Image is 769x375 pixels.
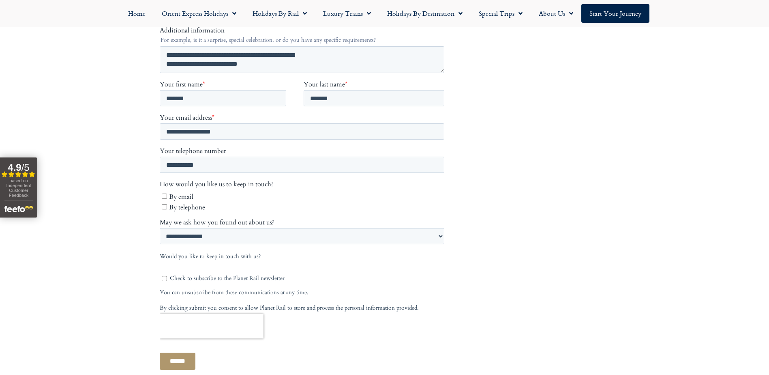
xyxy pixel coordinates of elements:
a: Home [120,4,154,23]
a: About Us [531,4,581,23]
a: Luxury Trains [315,4,379,23]
a: Orient Express Holidays [154,4,244,23]
a: Holidays by Destination [379,4,471,23]
nav: Menu [4,4,765,23]
a: Special Trips [471,4,531,23]
a: Start your Journey [581,4,649,23]
a: Holidays by Rail [244,4,315,23]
